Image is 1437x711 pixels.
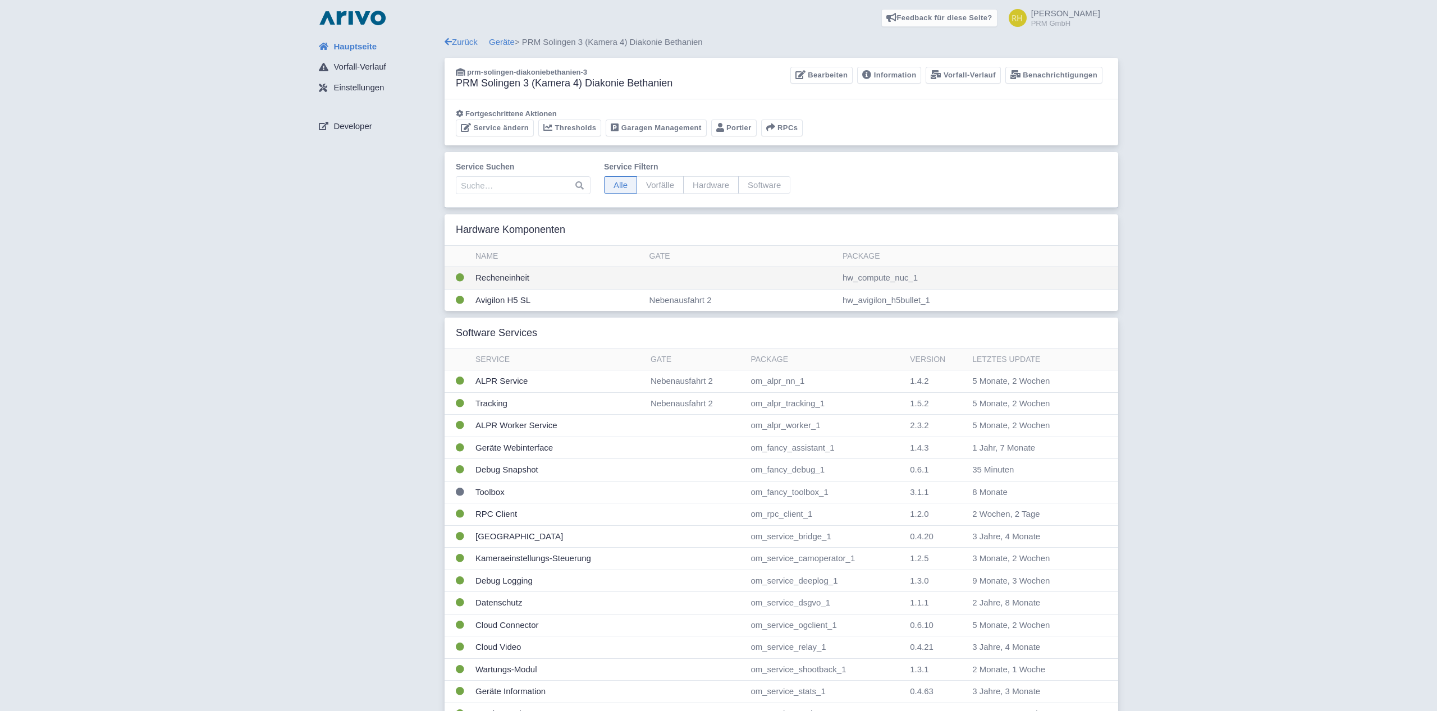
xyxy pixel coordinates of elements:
span: 0.4.20 [910,531,933,541]
span: 1.4.2 [910,376,928,386]
th: Letztes Update [968,349,1096,370]
span: 0.4.63 [910,686,933,696]
td: 9 Monate, 3 Wochen [968,570,1096,592]
td: Geräte Webinterface [471,437,646,459]
td: om_service_dsgvo_1 [746,592,905,614]
th: Package [838,246,1118,267]
td: Geräte Information [471,681,646,703]
small: PRM GmbH [1031,20,1100,27]
td: hw_avigilon_h5bullet_1 [838,289,1118,311]
td: 5 Monate, 2 Wochen [968,370,1096,393]
input: Suche… [456,176,591,194]
td: om_fancy_assistant_1 [746,437,905,459]
a: Service ändern [456,120,534,137]
td: Debug Logging [471,570,646,592]
div: > PRM Solingen 3 (Kamera 4) Diakonie Bethanien [445,36,1118,49]
td: ALPR Service [471,370,646,393]
td: 5 Monate, 2 Wochen [968,392,1096,415]
span: 1.2.5 [910,553,928,563]
td: 3 Jahre, 4 Monate [968,636,1096,659]
span: Hauptseite [333,40,377,53]
td: om_rpc_client_1 [746,503,905,526]
a: Zurück [445,37,478,47]
span: 3.1.1 [910,487,928,497]
a: Feedback für diese Seite? [881,9,997,27]
td: 35 Minuten [968,459,1096,481]
a: Vorfall-Verlauf [926,67,1000,84]
span: 1.2.0 [910,509,928,519]
a: Information [857,67,921,84]
span: 1.3.1 [910,664,928,674]
span: prm-solingen-diakoniebethanien-3 [467,68,587,76]
td: 8 Monate [968,481,1096,503]
td: Tracking [471,392,646,415]
a: Developer [310,116,445,137]
th: Package [746,349,905,370]
td: ALPR Worker Service [471,415,646,437]
td: om_service_camoperator_1 [746,548,905,570]
td: Nebenausfahrt 2 [646,370,746,393]
td: 3 Jahre, 3 Monate [968,681,1096,703]
td: Kameraeinstellungs-Steuerung [471,548,646,570]
td: Cloud Video [471,636,646,659]
td: Cloud Connector [471,614,646,636]
a: Geräte [489,37,515,47]
button: RPCs [761,120,803,137]
td: 3 Monate, 2 Wochen [968,548,1096,570]
td: om_alpr_tracking_1 [746,392,905,415]
span: Software [738,176,790,194]
a: Benachrichtigungen [1005,67,1102,84]
a: Thresholds [538,120,601,137]
span: 0.4.21 [910,642,933,652]
a: Einstellungen [310,77,445,99]
a: Hauptseite [310,36,445,57]
a: Garagen Management [606,120,706,137]
td: 2 Monate, 1 Woche [968,658,1096,681]
th: Service [471,349,646,370]
td: hw_compute_nuc_1 [838,267,1118,290]
td: om_service_stats_1 [746,681,905,703]
a: Vorfall-Verlauf [310,57,445,78]
td: Toolbox [471,481,646,503]
td: [GEOGRAPHIC_DATA] [471,525,646,548]
span: Alle [604,176,637,194]
td: 2 Wochen, 2 Tage [968,503,1096,526]
td: 2 Jahre, 8 Monate [968,592,1096,614]
th: Version [905,349,968,370]
td: 5 Monate, 2 Wochen [968,614,1096,636]
td: om_alpr_nn_1 [746,370,905,393]
td: om_fancy_toolbox_1 [746,481,905,503]
td: Wartungs-Modul [471,658,646,681]
span: Vorfälle [637,176,684,194]
span: 0.6.1 [910,465,928,474]
span: 1.5.2 [910,398,928,408]
td: 5 Monate, 2 Wochen [968,415,1096,437]
a: Bearbeiten [790,67,853,84]
label: Service filtern [604,161,790,173]
td: om_service_shootback_1 [746,658,905,681]
h3: Hardware Komponenten [456,224,565,236]
td: Nebenausfahrt 2 [646,392,746,415]
span: 1.4.3 [910,443,928,452]
label: Service suchen [456,161,591,173]
td: om_alpr_worker_1 [746,415,905,437]
span: [PERSON_NAME] [1031,8,1100,18]
a: Portier [711,120,757,137]
td: om_service_ogclient_1 [746,614,905,636]
td: om_fancy_debug_1 [746,459,905,481]
a: [PERSON_NAME] PRM GmbH [1002,9,1100,27]
td: om_service_bridge_1 [746,525,905,548]
span: 1.1.1 [910,598,928,607]
span: 2.3.2 [910,420,928,430]
td: om_service_relay_1 [746,636,905,659]
span: Fortgeschrittene Aktionen [465,109,557,118]
td: 1 Jahr, 7 Monate [968,437,1096,459]
span: Vorfall-Verlauf [333,61,386,74]
span: Developer [333,120,372,133]
span: 0.6.10 [910,620,933,630]
span: Einstellungen [333,81,384,94]
td: 3 Jahre, 4 Monate [968,525,1096,548]
h3: PRM Solingen 3 (Kamera 4) Diakonie Bethanien [456,77,672,90]
td: Recheneinheit [471,267,645,290]
img: logo [317,9,388,27]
